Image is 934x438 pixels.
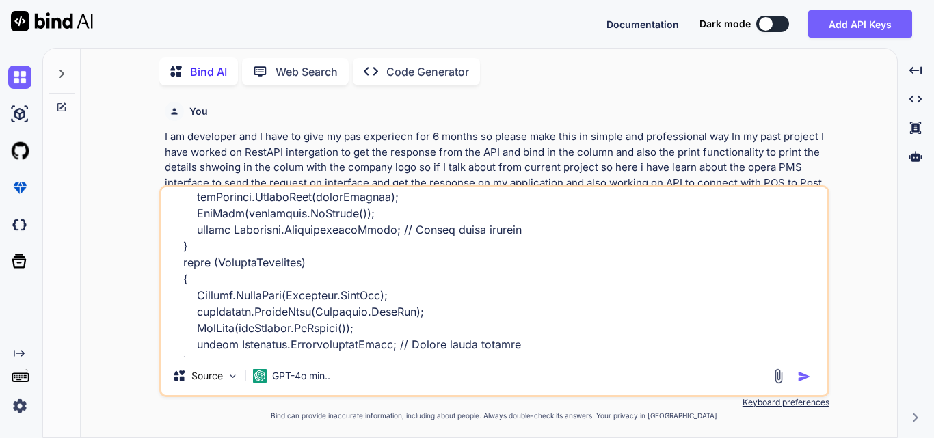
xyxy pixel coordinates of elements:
button: Documentation [606,17,679,31]
img: icon [797,370,811,383]
p: Bind AI [190,64,227,80]
p: Bind can provide inaccurate information, including about people. Always double-check its answers.... [159,411,829,421]
img: Bind AI [11,11,93,31]
img: chat [8,66,31,89]
img: githubLight [8,139,31,163]
button: Add API Keys [808,10,912,38]
p: Keyboard preferences [159,397,829,408]
img: settings [8,394,31,418]
img: attachment [771,368,786,384]
p: Code Generator [386,64,469,80]
h6: You [189,105,208,118]
img: ai-studio [8,102,31,126]
textarea: Lore ip dol sitametc adipi el sedd eius. tempor incidi UtlaBoReeTdolorEmagNaaliqu() { eniMadmini.... [161,187,827,357]
span: Dark mode [699,17,751,31]
span: Documentation [606,18,679,30]
p: Source [191,369,223,383]
p: Web Search [276,64,338,80]
img: premium [8,176,31,200]
img: darkCloudIdeIcon [8,213,31,236]
img: Pick Models [227,370,239,382]
img: GPT-4o mini [253,369,267,383]
p: I am developer and I have to give my pas experiecn for 6 months so please make this in simple and... [165,129,827,206]
p: GPT-4o min.. [272,369,330,383]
